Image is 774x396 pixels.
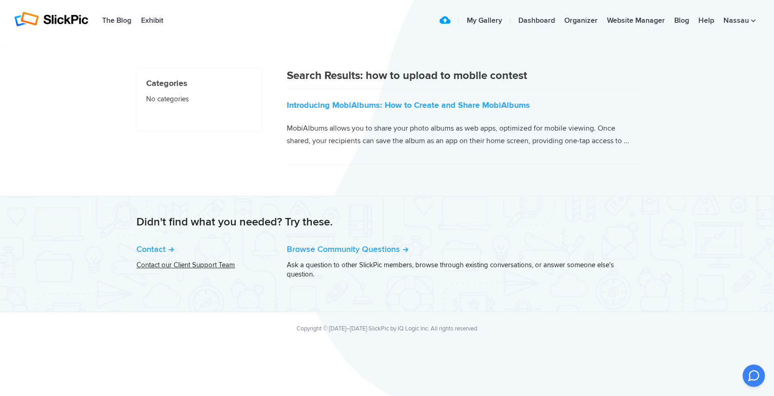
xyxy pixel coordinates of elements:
h4: Categories [146,77,252,90]
div: Copyright © [DATE]–[DATE] SlickPic by IQ Logic Inc. All rights reserved. [137,324,638,333]
a: Contact our Client Support Team [136,261,235,269]
a: Introducing MobiAlbums: How to Create and Share MobiAlbums [287,100,530,110]
h2: Didn't find what you needed? Try these. [136,215,638,230]
a: [PERSON_NAME] [602,288,638,293]
a: Contact [136,244,174,254]
a: Browse Community Questions [287,244,408,254]
p: Ask a question to other SlickPic members, browse through existing conversations, or answer someon... [287,260,638,279]
p: MobiAlbums allows you to share your photo albums as web apps, optimized for mobile viewing. Once ... [287,122,638,147]
li: No categories [146,90,252,107]
h1: Search Results: how to upload to mobile contest [287,67,638,89]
